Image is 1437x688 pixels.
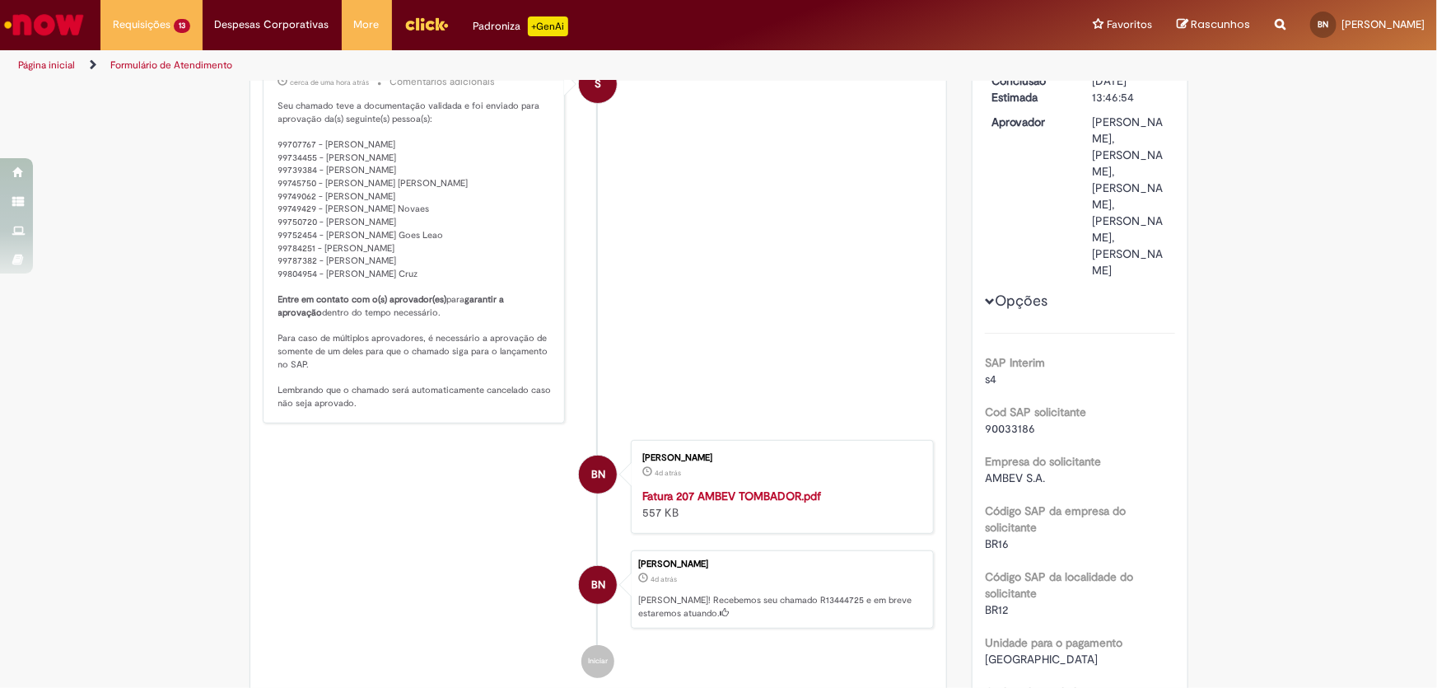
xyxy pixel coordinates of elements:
time: 25/08/2025 14:46:50 [651,574,677,584]
span: BN [1318,19,1329,30]
span: 13 [174,19,190,33]
a: Página inicial [18,59,75,72]
span: [PERSON_NAME] [1341,17,1425,31]
span: AMBEV S.A. [985,470,1045,485]
p: +GenAi [528,16,568,36]
b: Entre em contato com o(s) aprovador(es) [278,293,447,306]
img: click_logo_yellow_360x200.png [404,12,449,36]
div: Padroniza [474,16,568,36]
li: Beatriz Batista Da Cunha Neres [263,550,935,629]
a: Formulário de Atendimento [110,59,232,72]
span: Favoritos [1107,16,1152,33]
span: BN [591,565,605,605]
div: Beatriz Batista Da Cunha Neres [579,566,617,604]
div: 557 KB [642,488,917,521]
span: BR16 [985,536,1009,551]
b: Código SAP da localidade do solicitante [985,569,1133,601]
div: [PERSON_NAME] [638,559,925,569]
span: 4d atrás [651,574,677,584]
b: Empresa do solicitante [985,454,1101,469]
span: 4d atrás [655,468,681,478]
span: More [354,16,380,33]
dt: Conclusão Estimada [979,73,1080,105]
time: 29/08/2025 07:59:15 [291,77,370,87]
span: Rascunhos [1191,16,1250,32]
b: Código SAP da empresa do solicitante [985,503,1126,535]
span: s4 [985,372,996,386]
div: Beatriz Batista Da Cunha Neres [579,456,617,494]
img: ServiceNow [2,8,86,41]
time: 25/08/2025 14:46:38 [655,468,681,478]
dt: Aprovador [979,114,1080,130]
div: [PERSON_NAME] [642,453,917,463]
div: [PERSON_NAME], [PERSON_NAME], [PERSON_NAME], [PERSON_NAME], [PERSON_NAME] [1093,114,1169,278]
span: Requisições [113,16,170,33]
span: [GEOGRAPHIC_DATA] [985,652,1098,667]
span: 90033186 [985,421,1035,436]
small: Comentários adicionais [390,75,496,89]
span: BR12 [985,602,1008,617]
b: Cod SAP solicitante [985,405,1086,419]
a: Rascunhos [1177,17,1250,33]
div: [DATE] 13:46:54 [1093,73,1169,105]
div: System [579,65,617,103]
span: cerca de uma hora atrás [291,77,370,87]
span: S [595,64,601,104]
span: Despesas Corporativas [215,16,329,33]
b: SAP Interim [985,355,1045,370]
ul: Trilhas de página [12,50,945,81]
span: BN [591,455,605,494]
a: Fatura 207 AMBEV TOMBADOR.pdf [642,489,821,503]
b: garantir a aprovação [278,293,507,319]
p: [PERSON_NAME]! Recebemos seu chamado R13444725 e em breve estaremos atuando. [638,594,925,620]
b: Unidade para o pagamento [985,635,1122,650]
p: Seu chamado teve a documentação validada e foi enviado para aprovação da(s) seguinte(s) pessoa(s)... [278,100,553,410]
